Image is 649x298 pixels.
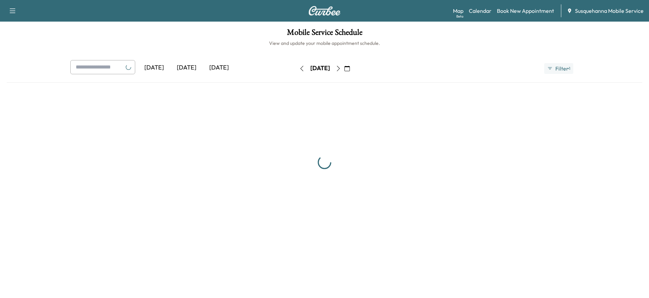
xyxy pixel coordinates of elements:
[456,14,463,19] div: Beta
[544,63,573,74] button: Filter●1
[138,60,170,76] div: [DATE]
[453,7,463,15] a: MapBeta
[575,7,644,15] span: Susquehanna Mobile Service
[555,64,568,73] span: Filter
[203,60,235,76] div: [DATE]
[469,7,491,15] a: Calendar
[308,6,341,16] img: Curbee Logo
[310,64,330,73] div: [DATE]
[7,40,642,47] h6: View and update your mobile appointment schedule.
[568,67,569,70] span: ●
[569,66,570,71] span: 1
[497,7,554,15] a: Book New Appointment
[170,60,203,76] div: [DATE]
[7,28,642,40] h1: Mobile Service Schedule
